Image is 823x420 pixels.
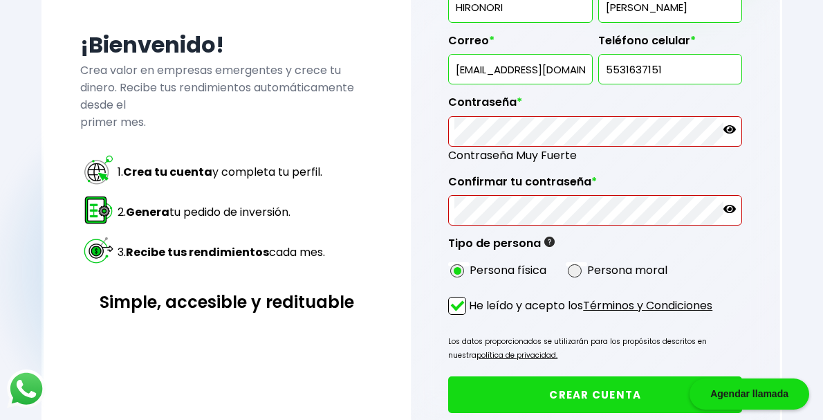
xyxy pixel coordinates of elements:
label: Tipo de persona [448,237,555,257]
img: logos_whatsapp-icon.242b2217.svg [7,369,46,408]
input: 10 dígitos [604,55,736,84]
a: política de privacidad. [477,350,557,360]
h2: ¡Bienvenido! [80,28,374,62]
label: Persona moral [587,262,667,279]
img: paso 1 [82,154,115,186]
td: 2. tu pedido de inversión. [117,193,326,232]
button: CREAR CUENTA [448,376,742,413]
label: Teléfono celular [598,34,742,55]
h3: Simple, accesible y redituable [80,290,374,314]
p: Crea valor en empresas emergentes y crece tu dinero. Recibe tus rendimientos automáticamente desd... [80,62,374,131]
div: Agendar llamada [690,378,809,410]
a: Términos y Condiciones [583,298,712,313]
strong: Genera [126,204,169,220]
label: Correo [448,34,592,55]
td: 3. cada mes. [117,233,326,272]
span: Contraseña Muy Fuerte [448,147,742,164]
img: gfR76cHglkPwleuBLjWdxeZVvX9Wp6JBDmjRYY8JYDQn16A2ICN00zLTgIroGa6qie5tIuWH7V3AapTKqzv+oMZsGfMUqL5JM... [544,237,555,247]
p: He leído y acepto los [469,297,712,314]
img: paso 3 [82,234,115,266]
label: Confirmar tu contraseña [448,175,742,196]
td: 1. y completa tu perfil. [117,153,326,192]
img: paso 2 [82,194,115,226]
strong: Recibe tus rendimientos [126,244,269,260]
label: Persona física [470,262,546,279]
label: Contraseña [448,95,742,116]
p: Los datos proporcionados se utilizarán para los propósitos descritos en nuestra [448,335,742,363]
input: inversionista@gmail.com [454,55,586,84]
strong: Crea tu cuenta [123,164,212,180]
